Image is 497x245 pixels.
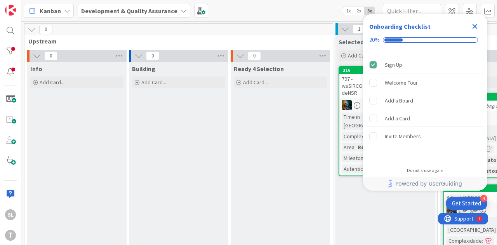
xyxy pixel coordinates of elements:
[81,7,177,15] b: Development & Quality Assurance
[367,177,483,191] a: Powered by UserGuiding
[39,25,52,34] span: 0
[363,177,487,191] div: Footer
[355,143,356,151] span: :
[366,56,484,73] div: Sign Up is complete.
[28,37,323,45] span: Upstream
[342,143,355,151] div: Area
[44,51,57,61] span: 0
[385,78,418,87] div: Welcome Tour
[348,52,373,59] span: Add Card...
[353,24,366,34] span: 1
[342,154,367,162] div: Milestone
[342,113,394,130] div: Time in [GEOGRAPHIC_DATA]
[369,22,431,31] div: Onboarding Checklist
[469,20,481,33] div: Close Checklist
[40,79,64,86] span: Add Card...
[480,195,487,202] div: 4
[339,100,431,110] div: JC
[5,209,16,220] div: SL
[342,100,352,110] img: JC
[339,66,432,176] a: 316797 - wsSIRCOMRevogacaoExtincaoEntidadeNSRJCTime in [GEOGRAPHIC_DATA]:45d 19h 20mComplexidade:...
[366,128,484,145] div: Invite Members is incomplete.
[363,14,487,191] div: Checklist Container
[339,74,431,98] div: 797 - wsSIRCOMRevogacaoExtincaoEntidadeNSR
[339,67,431,74] div: 316
[446,197,487,210] div: Open Get Started checklist, remaining modules: 4
[339,67,431,98] div: 316797 - wsSIRCOMRevogacaoExtincaoEntidadeNSR
[356,143,407,151] div: Registo Comercial
[385,114,410,123] div: Add a Card
[234,65,284,73] span: Ready 4 Selection
[385,132,421,141] div: Invite Members
[339,38,364,46] span: Selected
[383,4,441,18] input: Quick Filter...
[366,74,484,91] div: Welcome Tour is incomplete.
[342,132,377,141] div: Complexidade
[385,60,402,70] div: Sign Up
[5,5,16,16] img: Visit kanbanzone.com
[366,110,484,127] div: Add a Card is incomplete.
[342,165,393,173] div: Autenticação Externa
[146,51,159,61] span: 0
[395,179,462,188] span: Powered by UserGuiding
[16,1,35,10] span: Support
[447,236,482,245] div: Complexidade
[366,92,484,109] div: Add a Board is incomplete.
[248,51,261,61] span: 0
[343,7,354,15] span: 1x
[364,7,375,15] span: 3x
[343,68,431,73] div: 316
[407,167,443,174] div: Do not show again
[5,230,16,241] div: T
[363,53,487,162] div: Checklist items
[369,36,380,43] div: 20%
[243,79,268,86] span: Add Card...
[141,79,166,86] span: Add Card...
[482,236,483,245] span: :
[30,65,42,73] span: Info
[447,205,457,215] img: JC
[452,200,481,207] div: Get Started
[132,65,155,73] span: Building
[40,3,42,9] div: 1
[40,6,61,16] span: Kanban
[369,36,481,43] div: Checklist progress: 20%
[385,96,413,105] div: Add a Board
[354,7,364,15] span: 2x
